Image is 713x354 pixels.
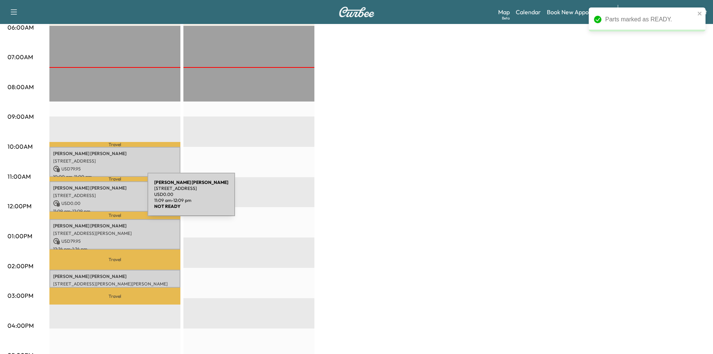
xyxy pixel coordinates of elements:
[154,185,228,191] p: [STREET_ADDRESS]
[49,142,180,146] p: Travel
[7,291,33,300] p: 03:00PM
[49,288,180,304] p: Travel
[53,151,177,157] p: [PERSON_NAME] [PERSON_NAME]
[49,177,180,181] p: Travel
[498,7,510,16] a: MapBeta
[502,15,510,21] div: Beta
[605,15,695,24] div: Parts marked as READY.
[7,321,34,330] p: 04:00PM
[7,232,32,240] p: 01:00PM
[154,203,180,209] b: NOT READY
[53,174,177,180] p: 10:00 am - 11:00 am
[53,246,177,252] p: 12:24 pm - 1:24 pm
[154,191,228,197] p: USD 0.00
[49,212,180,219] p: Travel
[53,223,177,229] p: [PERSON_NAME] [PERSON_NAME]
[547,7,610,16] a: Book New Appointment
[7,23,34,32] p: 06:00AM
[7,261,33,270] p: 02:00PM
[53,166,177,172] p: USD 79.95
[7,112,34,121] p: 09:00AM
[53,281,177,287] p: [STREET_ADDRESS][PERSON_NAME][PERSON_NAME]
[53,158,177,164] p: [STREET_ADDRESS]
[7,52,33,61] p: 07:00AM
[697,10,703,16] button: close
[154,179,228,185] b: [PERSON_NAME] [PERSON_NAME]
[53,208,177,214] p: 11:09 am - 12:09 pm
[154,197,228,203] p: 11:09 am - 12:09 pm
[516,7,541,16] a: Calendar
[53,185,177,191] p: [PERSON_NAME] [PERSON_NAME]
[7,202,31,211] p: 12:00PM
[53,200,177,207] p: USD 0.00
[7,82,34,91] p: 08:00AM
[53,230,177,236] p: [STREET_ADDRESS][PERSON_NAME]
[7,172,31,181] p: 11:00AM
[339,7,375,17] img: Curbee Logo
[49,249,180,270] p: Travel
[53,193,177,199] p: [STREET_ADDRESS]
[7,142,33,151] p: 10:00AM
[53,238,177,245] p: USD 79.95
[53,273,177,279] p: [PERSON_NAME] [PERSON_NAME]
